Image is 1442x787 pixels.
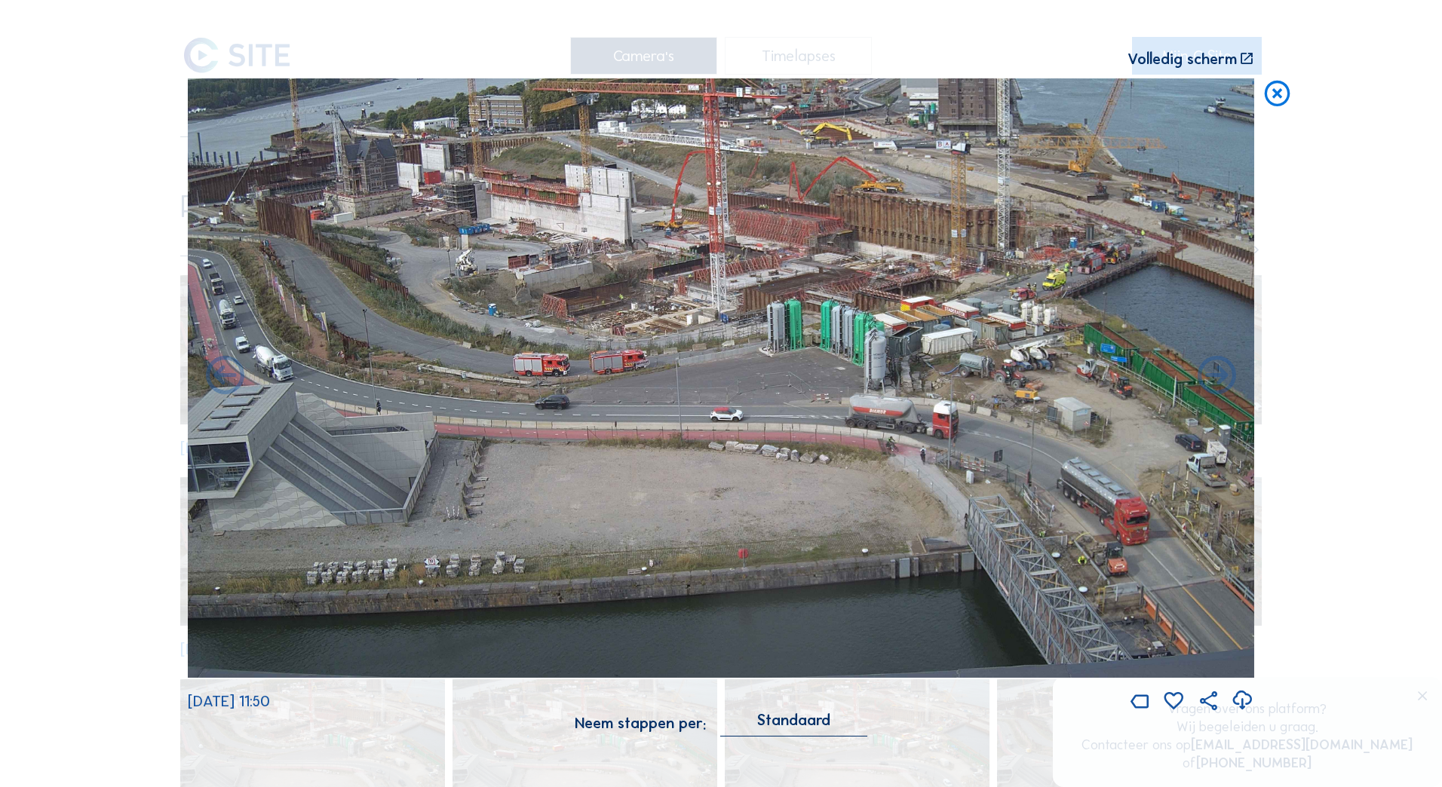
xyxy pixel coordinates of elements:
div: Standaard [757,713,830,727]
div: Standaard [720,713,867,735]
div: Neem stappen per: [575,715,706,730]
i: Back [1194,354,1240,400]
div: Volledig scherm [1128,51,1237,66]
i: Forward [202,354,248,400]
img: Image [188,78,1254,678]
span: [DATE] 11:50 [188,692,270,710]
